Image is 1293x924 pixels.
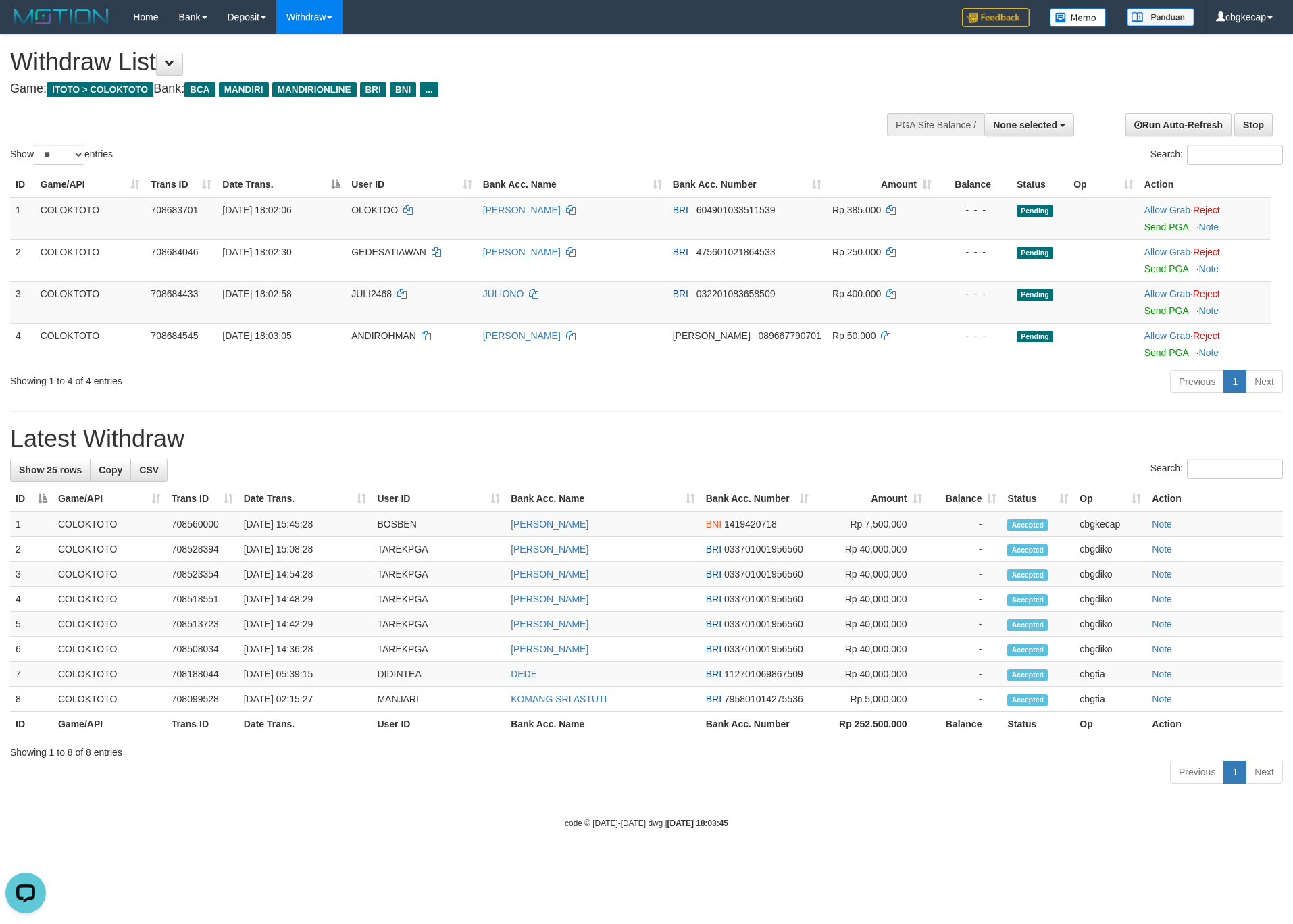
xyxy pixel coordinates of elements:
[166,662,238,687] td: 708188044
[483,247,561,257] a: [PERSON_NAME]
[10,323,35,365] td: 4
[758,330,821,341] span: Copy 089667790701 to clipboard
[10,687,53,712] td: 8
[47,82,153,97] span: ITOTO > COLOKTOTO
[1152,669,1172,679] a: Note
[814,662,928,687] td: Rp 40,000,000
[505,486,701,511] th: Bank Acc. Name: activate to sort column ascending
[706,619,721,630] span: BRI
[19,465,82,476] span: Show 25 rows
[10,426,1283,453] h1: Latest Withdraw
[565,819,728,828] small: code © [DATE]-[DATE] dwg |
[1146,712,1283,737] th: Action
[166,562,238,587] td: 708523354
[928,562,1003,587] td: -
[1152,569,1172,580] a: Note
[166,587,238,612] td: 708518551
[1193,330,1220,341] a: Reject
[53,712,166,737] th: Game/API
[942,287,1006,301] div: - - -
[53,687,166,712] td: COLOKTOTO
[372,612,505,637] td: TAREKPGA
[667,819,728,828] strong: [DATE] 18:03:45
[696,205,776,215] span: Copy 604901033511539 to clipboard
[10,369,529,388] div: Showing 1 to 4 of 4 entries
[166,637,238,662] td: 708508034
[706,694,721,704] span: BRI
[166,537,238,562] td: 708528394
[222,205,291,215] span: [DATE] 18:02:06
[1144,247,1193,257] span: ·
[238,537,372,562] td: [DATE] 15:08:28
[10,612,53,637] td: 5
[53,612,166,637] td: COLOKTOTO
[1144,247,1190,257] a: Allow Grab
[1223,761,1246,784] a: 1
[1068,172,1138,197] th: Op: activate to sort column ascending
[1074,687,1146,712] td: cbgtia
[351,205,398,215] span: OLOKTOO
[372,537,505,562] td: TAREKPGA
[1170,370,1224,393] a: Previous
[1007,569,1048,581] span: Accepted
[1144,288,1193,299] span: ·
[1199,305,1219,316] a: Note
[1007,694,1048,706] span: Accepted
[1007,669,1048,681] span: Accepted
[928,662,1003,687] td: -
[928,612,1003,637] td: -
[238,612,372,637] td: [DATE] 14:42:29
[10,82,848,96] h4: Game: Bank:
[1007,619,1048,631] span: Accepted
[217,172,346,197] th: Date Trans.: activate to sort column descending
[673,330,751,341] span: [PERSON_NAME]
[706,569,721,580] span: BRI
[483,288,524,299] a: JULIONO
[222,288,291,299] span: [DATE] 18:02:58
[1011,172,1068,197] th: Status
[1246,370,1283,393] a: Next
[238,687,372,712] td: [DATE] 02:15:27
[724,669,803,679] span: Copy 112701069867509 to clipboard
[1139,323,1271,365] td: ·
[942,245,1006,259] div: - - -
[724,569,803,580] span: Copy 033701001956560 to clipboard
[35,197,146,240] td: COLOKTOTO
[1144,263,1188,274] a: Send PGA
[1150,145,1283,165] label: Search:
[1125,113,1232,136] a: Run Auto-Refresh
[928,511,1003,537] td: -
[1146,486,1283,511] th: Action
[219,82,269,97] span: MANDIRI
[1144,330,1190,341] a: Allow Grab
[1144,347,1188,358] a: Send PGA
[10,239,35,281] td: 2
[53,587,166,612] td: COLOKTOTO
[351,288,392,299] span: JULI2468
[696,288,776,299] span: Copy 032201083658509 to clipboard
[701,712,814,737] th: Bank Acc. Number
[1187,145,1283,165] input: Search:
[1152,619,1172,630] a: Note
[166,687,238,712] td: 708099528
[724,544,803,555] span: Copy 033701001956560 to clipboard
[10,7,113,27] img: MOTION_logo.png
[1199,347,1219,358] a: Note
[814,712,928,737] th: Rp 252.500.000
[993,120,1057,130] span: None selected
[1144,205,1193,215] span: ·
[10,281,35,323] td: 3
[814,587,928,612] td: Rp 40,000,000
[1050,8,1107,27] img: Button%20Memo.svg
[1074,562,1146,587] td: cbgdiko
[238,486,372,511] th: Date Trans.: activate to sort column ascending
[272,82,357,97] span: MANDIRIONLINE
[222,247,291,257] span: [DATE] 18:02:30
[1002,712,1074,737] th: Status
[1074,712,1146,737] th: Op
[1144,330,1193,341] span: ·
[511,594,588,605] a: [PERSON_NAME]
[724,519,777,530] span: Copy 1419420718 to clipboard
[832,330,876,341] span: Rp 50.000
[928,587,1003,612] td: -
